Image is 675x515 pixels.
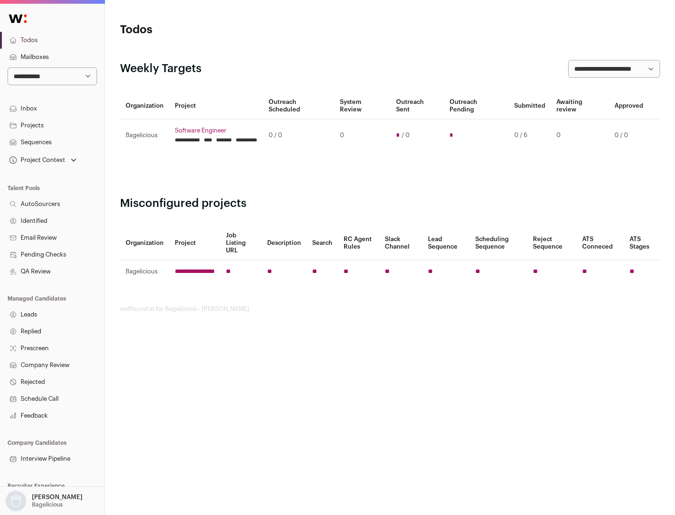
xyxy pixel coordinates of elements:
th: Project [169,93,263,119]
th: Search [307,226,338,260]
th: Scheduling Sequence [470,226,527,260]
div: Project Context [7,156,65,164]
th: Job Listing URL [220,226,262,260]
td: Bagelicious [120,260,169,283]
th: Slack Channel [379,226,422,260]
th: Outreach Sent [390,93,444,119]
footer: wellfound:ai for Bagelicious - [PERSON_NAME] [120,305,660,313]
span: / 0 [402,132,410,139]
th: Awaiting review [551,93,609,119]
h1: Todos [120,22,300,37]
th: System Review [334,93,390,119]
th: Approved [609,93,649,119]
th: Organization [120,93,169,119]
td: 0 / 0 [263,119,334,152]
th: Outreach Pending [444,93,508,119]
p: Bagelicious [32,501,63,508]
th: Lead Sequence [422,226,470,260]
th: Description [262,226,307,260]
th: Reject Sequence [527,226,577,260]
td: 0 / 0 [609,119,649,152]
th: Organization [120,226,169,260]
td: 0 [334,119,390,152]
a: Software Engineer [175,127,257,134]
td: Bagelicious [120,119,169,152]
button: Open dropdown [4,491,84,511]
td: 0 / 6 [509,119,551,152]
button: Open dropdown [7,154,78,167]
th: ATS Conneced [577,226,623,260]
th: RC Agent Rules [338,226,379,260]
h2: Misconfigured projects [120,196,660,211]
img: Wellfound [4,9,32,28]
p: [PERSON_NAME] [32,493,82,501]
th: Project [169,226,220,260]
img: nopic.png [6,491,26,511]
th: Outreach Scheduled [263,93,334,119]
td: 0 [551,119,609,152]
th: Submitted [509,93,551,119]
h2: Weekly Targets [120,61,202,76]
th: ATS Stages [624,226,660,260]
